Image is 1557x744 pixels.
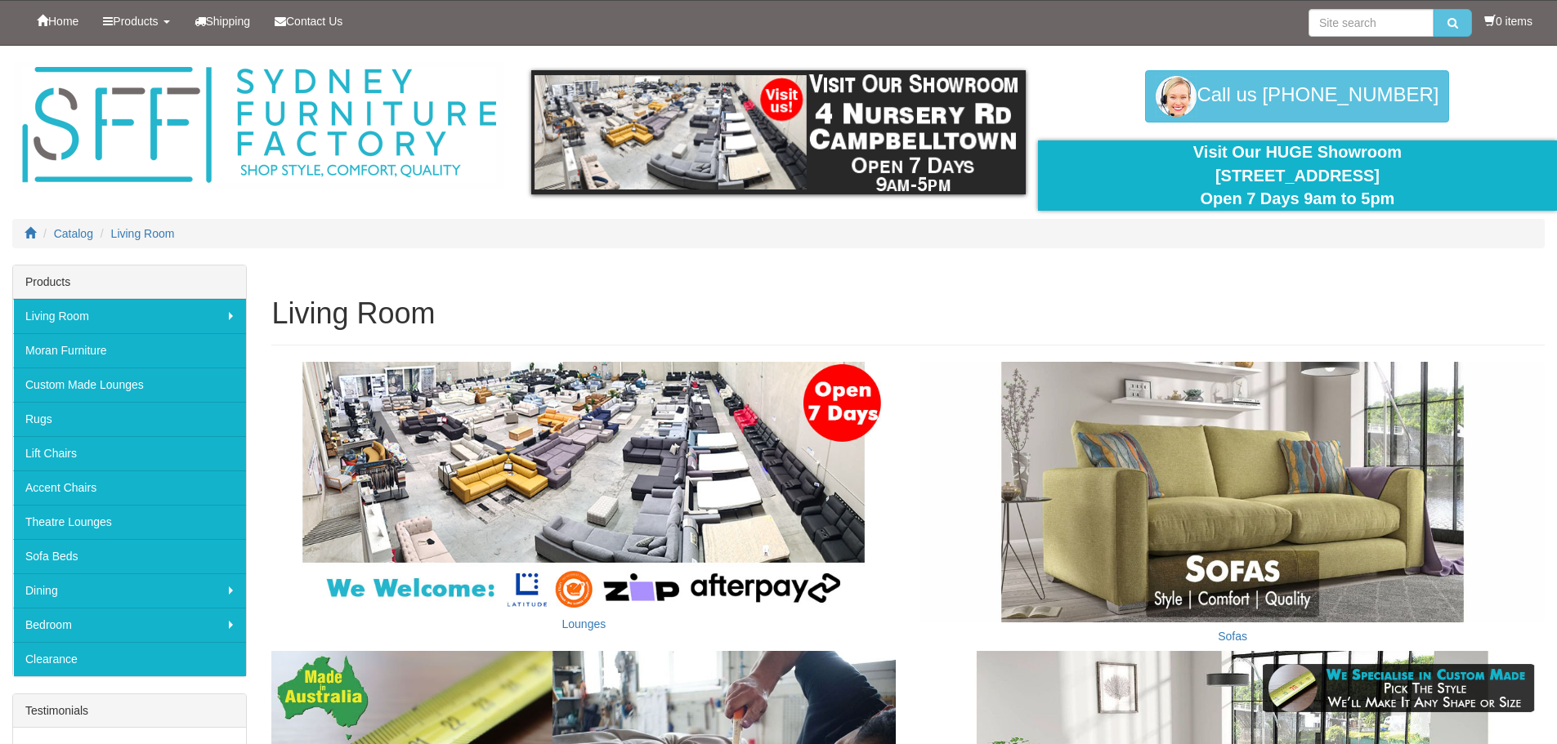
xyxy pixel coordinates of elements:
a: Lift Chairs [13,436,246,470]
div: Visit Our HUGE Showroom [STREET_ADDRESS] Open 7 Days 9am to 5pm [1050,140,1545,211]
a: Sofa Beds [13,539,246,573]
a: Shipping [182,1,263,42]
a: Living Room [111,227,175,240]
a: Custom Made Lounges [13,368,246,402]
a: Moran Furniture [13,333,246,368]
a: Products [91,1,181,42]
div: Testimonials [13,694,246,728]
input: Site search [1309,9,1434,37]
div: Products [13,265,246,299]
a: Living Room [13,299,246,333]
a: Home [25,1,91,42]
img: Lounges [271,362,896,610]
a: Rugs [13,402,246,436]
h1: Living Room [271,297,1545,330]
a: Clearance [13,642,246,676]
a: Catalog [54,227,93,240]
img: showroom.gif [531,70,1026,194]
span: Shipping [206,15,251,28]
a: Contact Us [262,1,355,42]
li: 0 items [1484,13,1532,29]
a: Lounges [562,617,606,630]
span: Products [113,15,158,28]
a: Dining [13,573,246,608]
a: Sofas [1218,630,1247,643]
a: Accent Chairs [13,470,246,505]
span: Contact Us [286,15,342,28]
img: Sofas [920,362,1545,621]
a: Theatre Lounges [13,505,246,539]
img: Sydney Furniture Factory [14,62,504,189]
span: Home [48,15,78,28]
a: Bedroom [13,608,246,642]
